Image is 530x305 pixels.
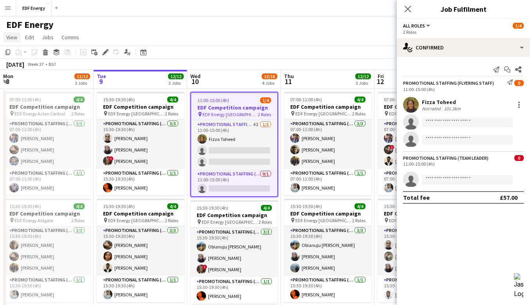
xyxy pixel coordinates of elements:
div: 3 Jobs [168,80,183,86]
app-card-role: Promotional Staffing (Team Leader)1/107:00-11:00 (4h)[PERSON_NAME] [284,169,372,195]
app-job-card: 15:30-19:30 (4h)4/4EDF Competition campaign EDF Energy [GEOGRAPHIC_DATA]2 RolesPromotional Staffi... [97,92,185,195]
app-job-card: 07:00-11:00 (4h)4/4EDF Competition campaign EDF Energy [GEOGRAPHIC_DATA]2 RolesPromotional Staffi... [284,92,372,195]
span: Edit [25,34,34,41]
div: Fizza Toheed [422,99,462,106]
a: Edit [22,32,37,42]
span: 2 Roles [352,217,365,223]
h3: EDF Competition campaign [3,103,91,110]
span: 11:00-15:00 (4h) [197,97,229,103]
span: 15:30-19:30 (4h) [384,203,416,209]
h3: EDF Competition campaign [190,212,278,219]
span: 2 Roles [259,219,272,225]
app-card-role: Promotional Staffing (Team Leader)1/115:30-19:30 (4h)[PERSON_NAME] [3,276,91,302]
div: 11:00-15:00 (4h) [403,86,524,92]
span: Jobs [42,34,54,41]
div: 3 Jobs [356,80,371,86]
app-job-card: 15:30-19:30 (4h)4/4EDF Competition campaign EDF Energy [GEOGRAPHIC_DATA]2 RolesPromotional Staffi... [97,199,185,302]
span: 07:00-11:00 (4h) [290,97,322,102]
span: Tue [97,73,106,80]
span: 15:30-19:30 (4h) [290,203,322,209]
div: [DATE] [6,60,24,68]
app-card-role: Promotional Staffing (Team Leader)1/115:30-19:30 (4h)[PERSON_NAME] [97,169,185,195]
span: 12/12 [355,73,371,79]
span: 15:30-19:30 (4h) [9,203,41,209]
app-job-card: 07:00-11:00 (4h)4/4EDF Competition campaign EDF Energy Acton Central2 RolesPromotional Staffing (... [3,92,91,195]
div: 15:30-19:30 (4h)4/4EDF Competition campaign EDF Energy Aldgate2 RolesPromotional Staffing (Flyeri... [3,199,91,302]
span: All roles [403,23,425,29]
div: Total fee [403,194,430,201]
span: 11/12 [74,73,90,79]
span: ! [109,156,114,161]
app-job-card: 11:00-15:00 (4h)1/4EDF Competition campaign EDF Energy [GEOGRAPHIC_DATA]2 RolesPromotional Staffi... [190,92,278,197]
span: 1/4 [260,97,271,103]
span: 4/4 [355,203,365,209]
h3: EDF Competition campaign [97,103,185,110]
span: 15:30-19:30 (4h) [197,205,228,211]
h3: EDF Competition campaign [378,103,465,110]
div: 07:00-11:00 (4h)4/4EDF Competition campaign EDF Energy [GEOGRAPHIC_DATA]2 RolesPromotional Staffi... [378,92,465,195]
app-card-role: Promotional Staffing (Team Leader)0/111:00-15:00 (4h) [191,170,277,196]
span: 0 [514,80,524,86]
span: 15:30-19:30 (4h) [103,203,135,209]
app-card-role: Promotional Staffing (Team Leader)1/115:30-19:30 (4h)[PERSON_NAME] [190,277,278,304]
app-card-role: Promotional Staffing (Flyering Staff)3/315:30-19:30 (4h)Obianuju [PERSON_NAME][PERSON_NAME][PERSO... [284,226,372,276]
div: 11:00-15:00 (4h) [403,161,524,167]
app-card-role: Promotional Staffing (Team Leader)1/115:30-19:30 (4h)[PERSON_NAME] [284,276,372,302]
app-card-role: Promotional Staffing (Team Leader)1/115:30-19:30 (4h)[PERSON_NAME] [97,276,185,302]
span: 4/4 [74,97,85,102]
span: 13/16 [262,73,277,79]
span: ! [390,145,394,150]
span: 2 Roles [71,217,85,223]
span: 8 [2,77,13,86]
span: 2 Roles [165,111,178,117]
div: £57.00 [500,194,517,201]
span: 9 [96,77,106,86]
div: Confirmed [397,38,530,57]
span: Comms [62,34,79,41]
div: Not rated [422,106,442,111]
span: 4/4 [74,203,85,209]
app-card-role: Promotional Staffing (Flyering Staff)3/307:00-11:00 (4h)[PERSON_NAME][PERSON_NAME][PERSON_NAME] [3,119,91,169]
span: 1/4 [513,23,524,29]
app-card-role: Promotional Staffing (Flyering Staff)4I1/311:00-15:00 (4h)Fizza Toheed [191,120,277,170]
div: 3 Jobs [75,80,90,86]
span: EDF Energy Aldgate [14,217,53,223]
span: View [6,34,17,41]
app-job-card: 15:30-19:30 (4h)4/4EDF Competition campaign EDF Energy [GEOGRAPHIC_DATA]2 RolesPromotional Staffi... [190,200,278,304]
span: EDF Energy [GEOGRAPHIC_DATA] [108,217,165,223]
span: EDF Energy [GEOGRAPHIC_DATA] [108,111,165,117]
span: Week 37 [26,61,45,67]
span: 07:00-11:00 (4h) [9,97,41,102]
span: 2 Roles [165,217,178,223]
div: Promotional Staffing (Flyering Staff) [403,80,494,86]
span: 12/12 [168,73,184,79]
h3: EDF Competition campaign [284,103,372,110]
span: 4/4 [261,205,272,211]
div: 101.3km [442,106,462,111]
span: EDF Energy [GEOGRAPHIC_DATA] [389,111,446,117]
h1: EDF Energy [6,19,54,31]
span: 2 Roles [258,111,271,117]
app-job-card: 15:30-19:30 (4h)4/4EDF Competition campaign EDF Energy [GEOGRAPHIC_DATA]2 RolesPromotional Staffi... [378,199,465,302]
a: Comms [58,32,82,42]
app-card-role: Promotional Staffing (Flyering Staff)3/315:30-19:30 (4h)[PERSON_NAME][PERSON_NAME][PERSON_NAME] [378,226,465,276]
span: Wed [190,73,201,80]
span: EDF Energy [GEOGRAPHIC_DATA] [295,111,352,117]
app-card-role: Promotional Staffing (Flyering Staff)3/315:30-19:30 (4h)[PERSON_NAME][PERSON_NAME]![PERSON_NAME] [97,119,185,169]
span: 12 [376,77,384,86]
span: 07:00-11:00 (4h) [384,97,416,102]
app-job-card: 15:30-19:30 (4h)4/4EDF Competition campaign EDF Energy [GEOGRAPHIC_DATA]2 RolesPromotional Staffi... [284,199,372,302]
span: Fri [378,73,384,80]
span: 4/4 [355,97,365,102]
app-card-role: Promotional Staffing (Team Leader)1/107:00-11:00 (4h)[PERSON_NAME] [3,169,91,195]
h3: EDF Competition campaign [191,104,277,111]
span: EDF Energy [GEOGRAPHIC_DATA] [295,217,352,223]
app-card-role: Promotional Staffing (Flyering Staff)3/315:30-19:30 (4h)[PERSON_NAME][PERSON_NAME][PERSON_NAME] [3,226,91,276]
span: Mon [3,73,13,80]
div: 2 Roles [403,29,524,35]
